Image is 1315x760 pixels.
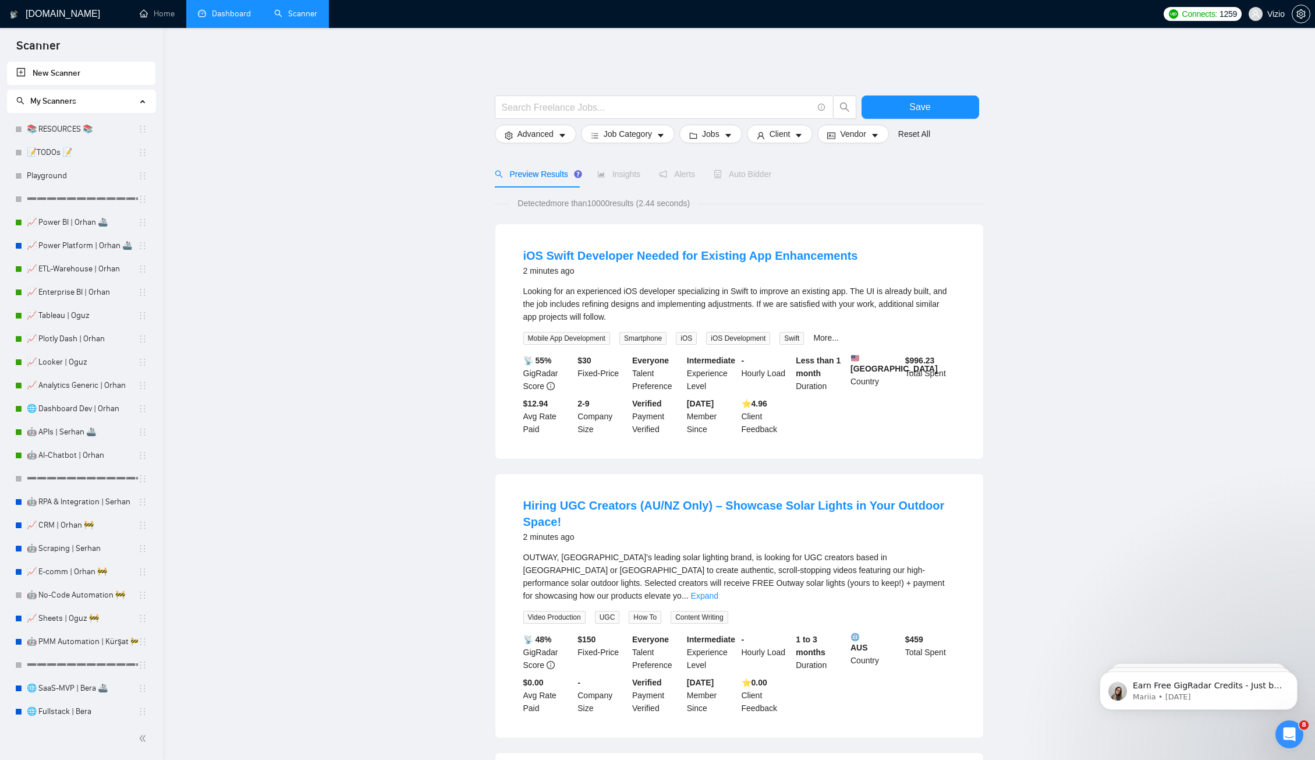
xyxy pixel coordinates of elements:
[521,676,576,715] div: Avg Rate Paid
[739,676,794,715] div: Client Feedback
[27,164,138,188] a: Playground
[657,131,665,140] span: caret-down
[138,614,147,623] span: holder
[818,104,825,111] span: info-circle
[7,584,155,607] li: 🤖 No-Code Automation 🚧
[138,637,147,646] span: holder
[659,170,667,178] span: notification
[7,514,155,537] li: 📈 CRM | Orhan 🚧
[7,327,155,351] li: 📈 Plotly Dash | Orhan
[630,354,685,393] div: Talent Preference
[523,551,955,602] div: OUTWAY, Australia’s leading solar lighting brand, is looking for UGC creators based in Australia ...
[7,374,155,397] li: 📈 Analytics Generic | Orhan
[687,399,714,408] b: [DATE]
[850,633,901,652] b: AUS
[687,678,714,687] b: [DATE]
[577,678,580,687] b: -
[595,611,620,624] span: UGC
[827,131,835,140] span: idcard
[742,635,745,644] b: -
[523,399,548,408] b: $12.94
[505,131,513,140] span: setting
[138,660,147,670] span: holder
[898,128,930,140] a: Reset All
[138,381,147,390] span: holder
[27,281,138,304] a: 📈 Enterprise BI | Orhan
[770,128,791,140] span: Client
[905,356,935,365] b: $ 996.23
[138,218,147,227] span: holder
[848,354,903,393] div: Country
[521,397,576,436] div: Avg Rate Paid
[691,591,718,600] a: Expand
[7,257,155,281] li: 📈 ETL-Warehouse | Orhan
[138,404,147,413] span: holder
[851,354,859,362] img: 🇺🇸
[30,96,76,106] span: My Scanners
[817,125,888,143] button: idcardVendorcaret-down
[742,399,767,408] b: ⭐️ 4.96
[495,125,576,143] button: settingAdvancedcaret-down
[27,700,138,723] a: 🌐 Fullstack | Bera
[706,332,770,345] span: iOS Development
[702,128,719,140] span: Jobs
[521,633,576,671] div: GigRadar Score
[7,304,155,327] li: 📈 Tableau | Oguz
[813,333,839,342] a: More...
[739,397,794,436] div: Client Feedback
[138,288,147,297] span: holder
[523,356,552,365] b: 📡 55%
[7,188,155,211] li: ➖➖➖➖➖➖➖➖➖➖➖➖➖➖➖➖➖➖➖
[7,700,155,723] li: 🌐 Fullstack | Bera
[509,197,698,210] span: Detected more than 10000 results (2.44 seconds)
[793,354,848,393] div: Duration
[138,497,147,507] span: holder
[138,264,147,274] span: holder
[742,356,745,365] b: -
[27,467,138,490] a: ➖➖➖➖➖➖➖➖➖➖➖➖➖➖➖➖➖➖➖
[1252,10,1260,18] span: user
[27,211,138,234] a: 📈 Power BI | Orhan 🚢
[27,420,138,444] a: 🤖 APIs | Serhan 🚢
[905,635,923,644] b: $ 459
[573,169,583,179] div: Tooltip anchor
[851,633,859,641] img: 🌐
[518,128,554,140] span: Advanced
[862,96,979,119] button: Save
[629,611,661,624] span: How To
[27,351,138,374] a: 📈 Looker | Oguz
[138,358,147,367] span: holder
[577,399,589,408] b: 2-9
[7,234,155,257] li: 📈 Power Platform | Orhan 🚢
[523,499,945,528] a: Hiring UGC Creators (AU/NZ Only) – Showcase Solar Lights in Your Outdoor Space!
[796,635,825,657] b: 1 to 3 months
[630,397,685,436] div: Payment Verified
[747,125,813,143] button: userClientcaret-down
[502,100,813,115] input: Search Freelance Jobs...
[591,131,599,140] span: bars
[7,141,155,164] li: 📝TODOs 📝
[604,128,652,140] span: Job Category
[724,131,732,140] span: caret-down
[840,128,866,140] span: Vendor
[739,354,794,393] div: Hourly Load
[632,678,662,687] b: Verified
[632,635,669,644] b: Everyone
[7,62,155,85] li: New Scanner
[138,195,147,204] span: holder
[619,332,667,345] span: Smartphone
[138,451,147,460] span: holder
[7,351,155,374] li: 📈 Looker | Oguz
[138,684,147,693] span: holder
[575,397,630,436] div: Company Size
[523,264,858,278] div: 2 minutes ago
[138,241,147,250] span: holder
[577,356,591,365] b: $ 30
[27,188,138,211] a: ➖➖➖➖➖➖➖➖➖➖➖➖➖➖➖➖➖➖➖
[575,354,630,393] div: Fixed-Price
[7,420,155,444] li: 🤖 APIs | Serhan 🚢
[687,356,735,365] b: Intermediate
[523,285,955,323] div: Looking for an experienced iOS developer specializing in Swift to improve an existing app. The UI...
[7,607,155,630] li: 📈 Sheets | Oguz 🚧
